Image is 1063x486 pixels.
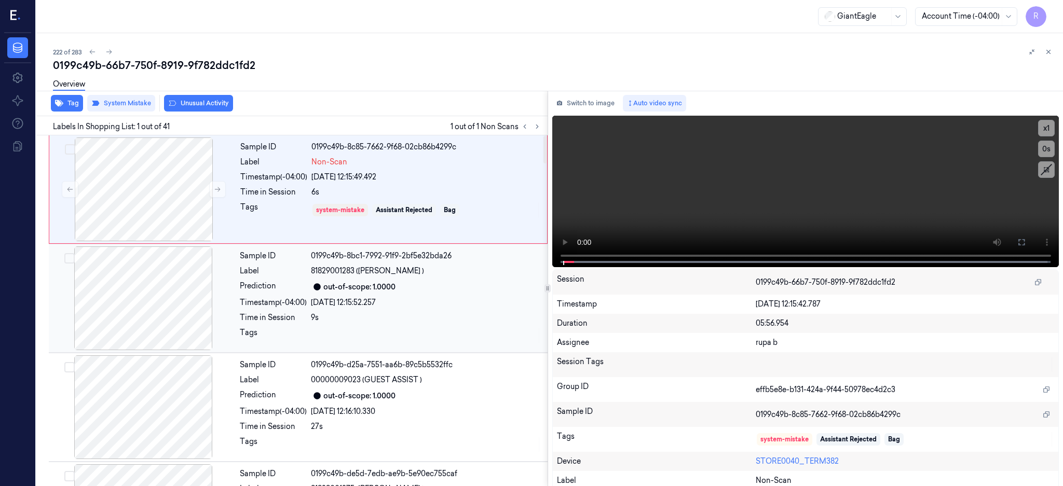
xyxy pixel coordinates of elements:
span: 0199c49b-8c85-7662-9f68-02cb86b4299c [756,409,901,420]
div: [DATE] 12:15:52.257 [311,297,541,308]
button: Select row [64,362,75,372]
button: 0s [1038,141,1055,157]
div: Timestamp (-04:00) [240,297,307,308]
div: Assignee [557,337,756,348]
span: 00000009023 (GUEST ASSIST ) [311,374,422,385]
button: Switch to image [552,95,619,112]
div: 6s [311,187,541,198]
button: Tag [51,95,83,112]
div: out-of-scope: 1.0000 [323,391,396,401]
span: Labels In Shopping List: 1 out of 41 [53,121,170,132]
a: Overview [53,79,85,91]
div: Session Tags [557,356,756,373]
div: Timestamp [557,299,756,310]
div: Time in Session [240,312,307,323]
div: Tags [557,431,756,448]
span: effb5e8e-b131-424a-9f44-50978ec4d2c3 [756,384,895,395]
div: Tags [240,202,307,218]
div: Time in Session [240,421,307,432]
span: 222 of 283 [53,48,82,57]
button: R [1026,6,1046,27]
div: Label [240,157,307,168]
div: Bag [444,205,456,215]
div: Sample ID [240,142,307,152]
div: 9s [311,312,541,323]
button: Select row [65,144,75,155]
div: Tags [240,327,307,344]
div: [DATE] 12:15:49.492 [311,172,541,183]
span: 81829001283 ([PERSON_NAME] ) [311,266,424,276]
div: Label [240,374,307,385]
div: [DATE] 12:15:42.787 [756,299,1054,310]
div: Assistant Rejected [376,205,432,215]
div: system-mistake [316,205,364,215]
div: Time in Session [240,187,307,198]
button: Select row [64,253,75,263]
div: Assistant Rejected [820,435,877,444]
div: Label [557,475,756,486]
div: Group ID [557,381,756,398]
button: x1 [1038,120,1055,136]
div: system-mistake [760,435,809,444]
button: Select row [64,471,75,481]
div: 0199c49b-d25a-7551-aa6b-89c5b5532ffc [311,359,541,370]
div: out-of-scope: 1.0000 [323,282,396,293]
div: Tags [240,436,307,453]
span: Non-Scan [756,475,792,486]
div: 27s [311,421,541,432]
div: Sample ID [557,406,756,423]
div: Sample ID [240,251,307,261]
div: Duration [557,318,756,329]
span: Non-Scan [311,157,347,168]
div: Device [557,456,756,467]
div: 05:56.954 [756,318,1054,329]
div: Bag [888,435,900,444]
div: 0199c49b-8bc1-7992-91f9-2bf5e32bda26 [311,251,541,261]
div: Timestamp (-04:00) [240,172,307,183]
div: Prediction [240,390,307,402]
div: Label [240,266,307,276]
div: 0199c49b-de5d-7edb-ae9b-5e90ec755caf [311,468,541,479]
div: 0199c49b-8c85-7662-9f68-02cb86b4299c [311,142,541,152]
span: 1 out of 1 Non Scans [451,120,543,133]
div: Prediction [240,281,307,293]
div: Session [557,274,756,290]
div: Timestamp (-04:00) [240,406,307,417]
button: System Mistake [87,95,155,112]
div: Sample ID [240,359,307,370]
button: Auto video sync [623,95,686,112]
span: 0199c49b-66b7-750f-8919-9f782ddc1fd2 [756,277,895,288]
div: [DATE] 12:16:10.330 [311,406,541,417]
div: Sample ID [240,468,307,479]
div: STORE0040_TERM382 [756,456,1054,467]
button: Unusual Activity [164,95,233,112]
div: rupa b [756,337,1054,348]
div: 0199c49b-66b7-750f-8919-9f782ddc1fd2 [53,58,1055,73]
